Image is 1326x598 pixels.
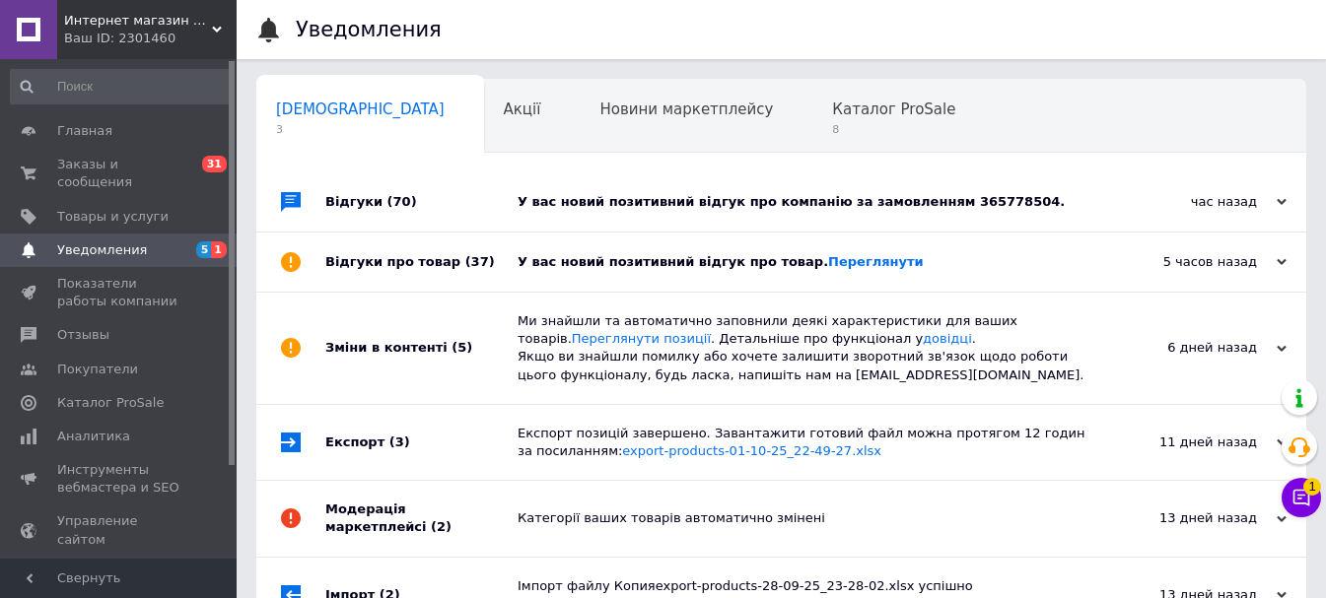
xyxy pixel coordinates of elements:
[276,122,445,137] span: 3
[518,425,1089,460] div: Експорт позицій завершено. Завантажити готовий файл можна протягом 12 годин за посиланням:
[64,30,237,47] div: Ваш ID: 2301460
[57,326,109,344] span: Отзывы
[202,156,227,172] span: 31
[832,122,955,137] span: 8
[1089,193,1287,211] div: час назад
[57,275,182,310] span: Показатели работы компании
[64,12,212,30] span: Интернет магазин Beatrissa-shop
[465,254,495,269] span: (37)
[832,100,955,118] span: Каталог ProSale
[57,241,147,259] span: Уведомления
[57,361,138,378] span: Покупатели
[1089,509,1287,527] div: 13 дней назад
[518,253,1089,271] div: У вас новий позитивний відгук про товар.
[387,194,417,209] span: (70)
[10,69,233,104] input: Поиск
[431,519,452,534] span: (2)
[325,481,518,556] div: Модерація маркетплейсі
[325,233,518,292] div: Відгуки про товар
[572,331,711,346] a: Переглянути позиції
[196,241,212,258] span: 5
[828,254,924,269] a: Переглянути
[276,100,445,118] span: [DEMOGRAPHIC_DATA]
[622,443,881,458] a: export-products-01-10-25_22-49-27.xlsx
[518,509,1089,527] div: Категорії ваших товарів автоматично змінені
[923,331,972,346] a: довідці
[1089,253,1287,271] div: 5 часов назад
[518,193,1089,211] div: У вас новий позитивний відгук про компанію за замовленням 365778504.
[211,241,227,258] span: 1
[1303,477,1321,495] span: 1
[599,100,773,118] span: Новини маркетплейсу
[57,428,130,445] span: Аналитика
[389,434,410,449] span: (3)
[1089,433,1287,451] div: 11 дней назад
[325,405,518,480] div: Експорт
[325,293,518,404] div: Зміни в контенті
[57,461,182,497] span: Инструменты вебмастера и SEO
[296,18,442,41] h1: Уведомления
[518,312,1089,384] div: Ми знайшли та автоматично заповнили деякі характеристики для ваших товарів. . Детальніше про функ...
[1089,339,1287,357] div: 6 дней назад
[57,512,182,548] span: Управление сайтом
[504,100,541,118] span: Акції
[57,156,182,191] span: Заказы и сообщения
[57,208,169,226] span: Товары и услуги
[1282,478,1321,517] button: Чат с покупателем1
[452,340,472,355] span: (5)
[325,172,518,232] div: Відгуки
[57,394,164,412] span: Каталог ProSale
[57,122,112,140] span: Главная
